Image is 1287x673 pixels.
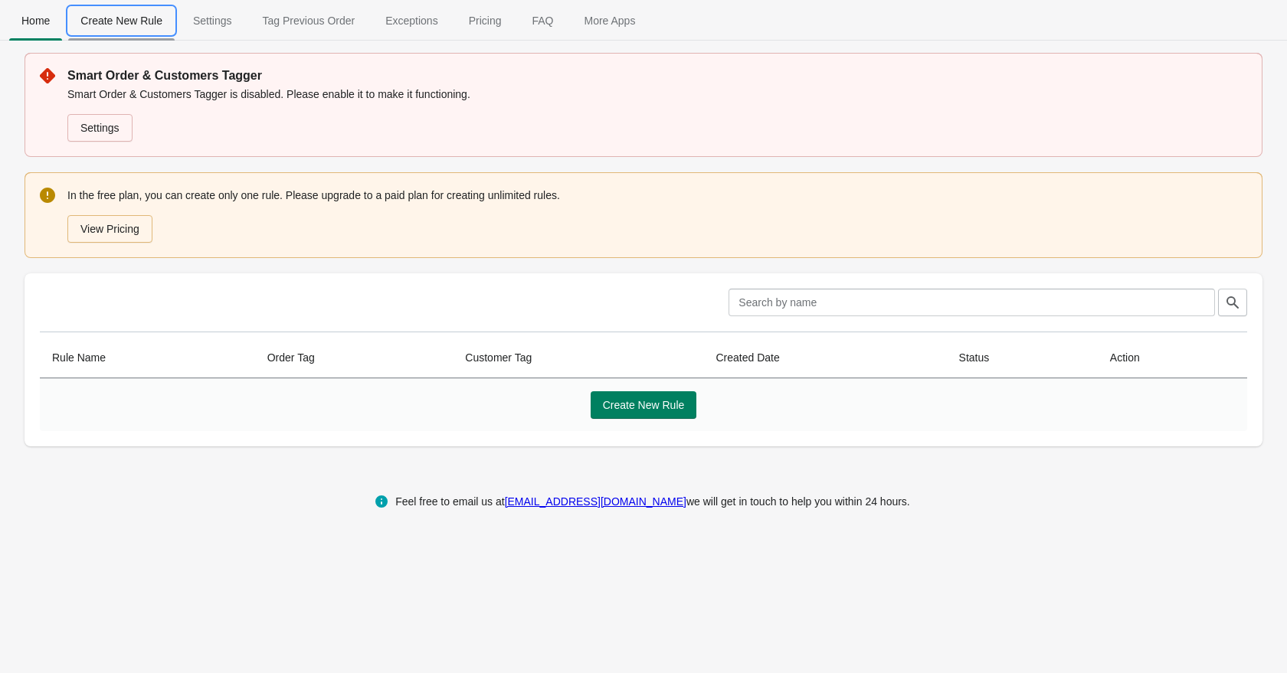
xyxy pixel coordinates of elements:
button: Create_New_Rule [65,1,178,41]
a: Settings [67,114,133,142]
span: Pricing [457,7,514,34]
span: Exceptions [373,7,450,34]
input: Search by name [729,289,1215,316]
span: Create New Rule [68,7,175,34]
p: Smart Order & Customers Tagger [67,67,1247,85]
span: Create New Rule [603,399,685,411]
button: Home [6,1,65,41]
span: More Apps [571,7,647,34]
th: Action [1098,338,1247,378]
button: View Pricing [67,215,152,243]
th: Status [947,338,1098,378]
p: Smart Order & Customers Tagger is disabled. Please enable it to make it functioning. [67,87,1247,102]
span: FAQ [519,7,565,34]
span: Settings [181,7,244,34]
th: Rule Name [40,338,255,378]
a: [EMAIL_ADDRESS][DOMAIN_NAME] [505,495,686,508]
th: Order Tag [255,338,454,378]
button: Settings [178,1,247,41]
button: Create New Rule [591,391,697,419]
div: Feel free to email us at we will get in touch to help you within 24 hours. [395,492,910,511]
th: Customer Tag [453,338,703,378]
div: In the free plan, you can create only one rule. Please upgrade to a paid plan for creating unlimi... [67,186,1247,244]
span: Home [9,7,62,34]
th: Created Date [703,338,946,378]
span: Tag Previous Order [251,7,368,34]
